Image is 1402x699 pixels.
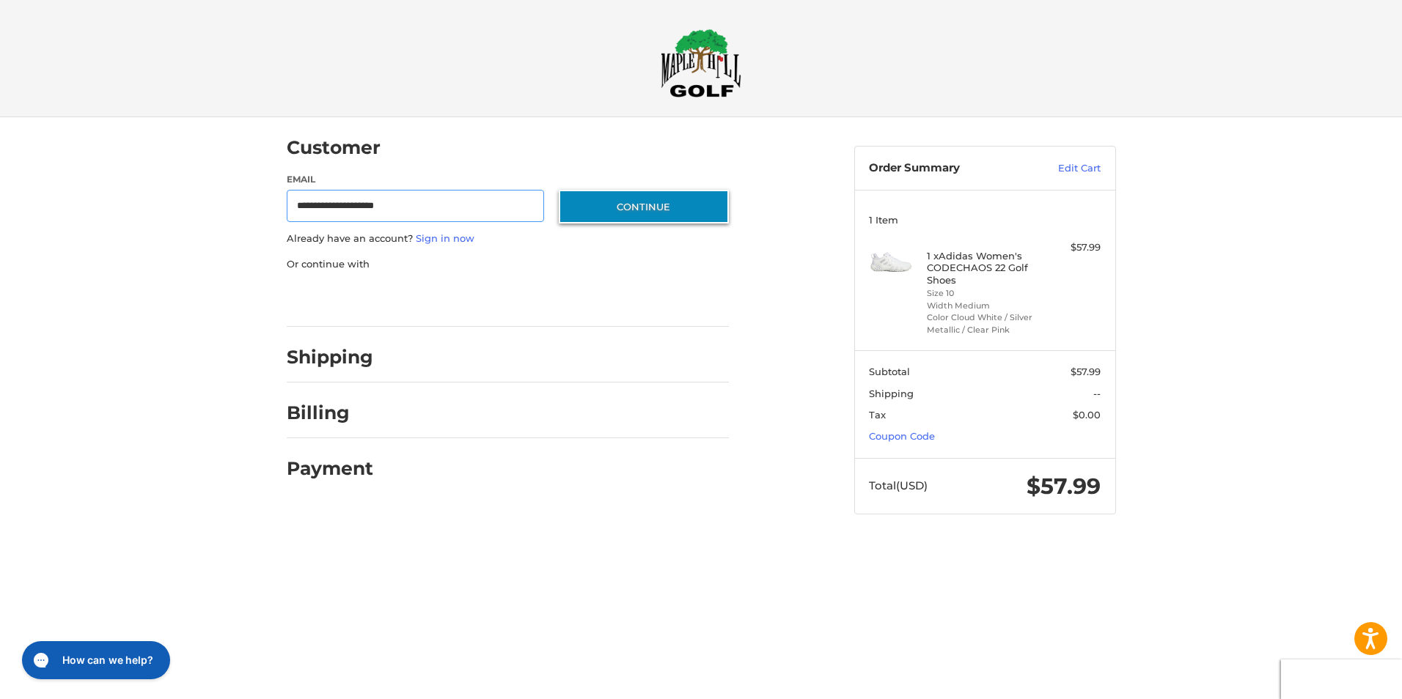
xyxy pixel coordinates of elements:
[287,457,373,480] h2: Payment
[927,300,1039,312] li: Width Medium
[869,214,1101,226] h3: 1 Item
[406,286,516,312] iframe: PayPal-paylater
[927,287,1039,300] li: Size 10
[287,402,372,424] h2: Billing
[1281,659,1402,699] iframe: Google Customer Reviews
[869,388,914,399] span: Shipping
[15,636,175,684] iframe: Gorgias live chat messenger
[530,286,640,312] iframe: PayPal-venmo
[1027,161,1101,176] a: Edit Cart
[287,346,373,369] h2: Shipping
[287,232,729,246] p: Already have an account?
[1093,388,1101,399] span: --
[1027,473,1101,500] span: $57.99
[927,250,1039,286] h4: 1 x Adidas Women's CODECHAOS 22 Golf Shoes
[1073,409,1101,421] span: $0.00
[287,257,729,272] p: Or continue with
[869,478,928,492] span: Total (USD)
[287,173,545,186] label: Email
[416,232,474,244] a: Sign in now
[869,409,886,421] span: Tax
[869,430,935,442] a: Coupon Code
[559,190,729,223] button: Continue
[1071,366,1101,377] span: $57.99
[869,161,1027,176] h3: Order Summary
[927,311,1039,336] li: Color Cloud White / Silver Metallic / Clear Pink
[282,286,392,312] iframe: PayPal-paypal
[661,29,741,97] img: Maple Hill Golf
[869,366,910,377] span: Subtotal
[1043,240,1101,255] div: $57.99
[287,136,381,159] h2: Customer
